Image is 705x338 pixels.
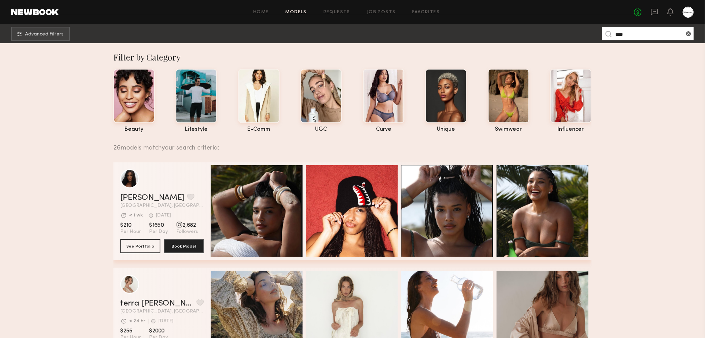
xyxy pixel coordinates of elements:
div: influencer [550,127,592,132]
div: < 24 hr [129,319,145,324]
div: [DATE] [158,319,174,324]
span: [GEOGRAPHIC_DATA], [GEOGRAPHIC_DATA] [120,203,204,208]
div: 26 models match your search criteria: [113,137,586,151]
button: See Portfolio [120,239,160,253]
div: < 1 wk [129,213,143,218]
span: 2,682 [176,222,198,229]
div: [DATE] [156,213,171,218]
div: Filter by Category [113,51,592,63]
a: [PERSON_NAME] [120,194,184,202]
a: Favorites [412,10,440,15]
span: $255 [120,328,141,335]
span: Per Hour [120,229,141,235]
div: swimwear [488,127,529,132]
span: Per Day [149,229,168,235]
span: $2000 [149,328,168,335]
div: beauty [113,127,155,132]
span: Advanced Filters [25,32,64,37]
a: Home [253,10,269,15]
span: $210 [120,222,141,229]
div: UGC [301,127,342,132]
a: Models [286,10,307,15]
button: Book Model [164,239,204,253]
div: unique [425,127,467,132]
a: terra [PERSON_NAME] [120,299,194,308]
a: Requests [323,10,350,15]
span: $1650 [149,222,168,229]
span: Followers [176,229,198,235]
div: e-comm [238,127,280,132]
span: [GEOGRAPHIC_DATA], [GEOGRAPHIC_DATA] [120,309,204,314]
div: curve [363,127,404,132]
button: Advanced Filters [11,27,70,41]
div: lifestyle [176,127,217,132]
a: Job Posts [367,10,396,15]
